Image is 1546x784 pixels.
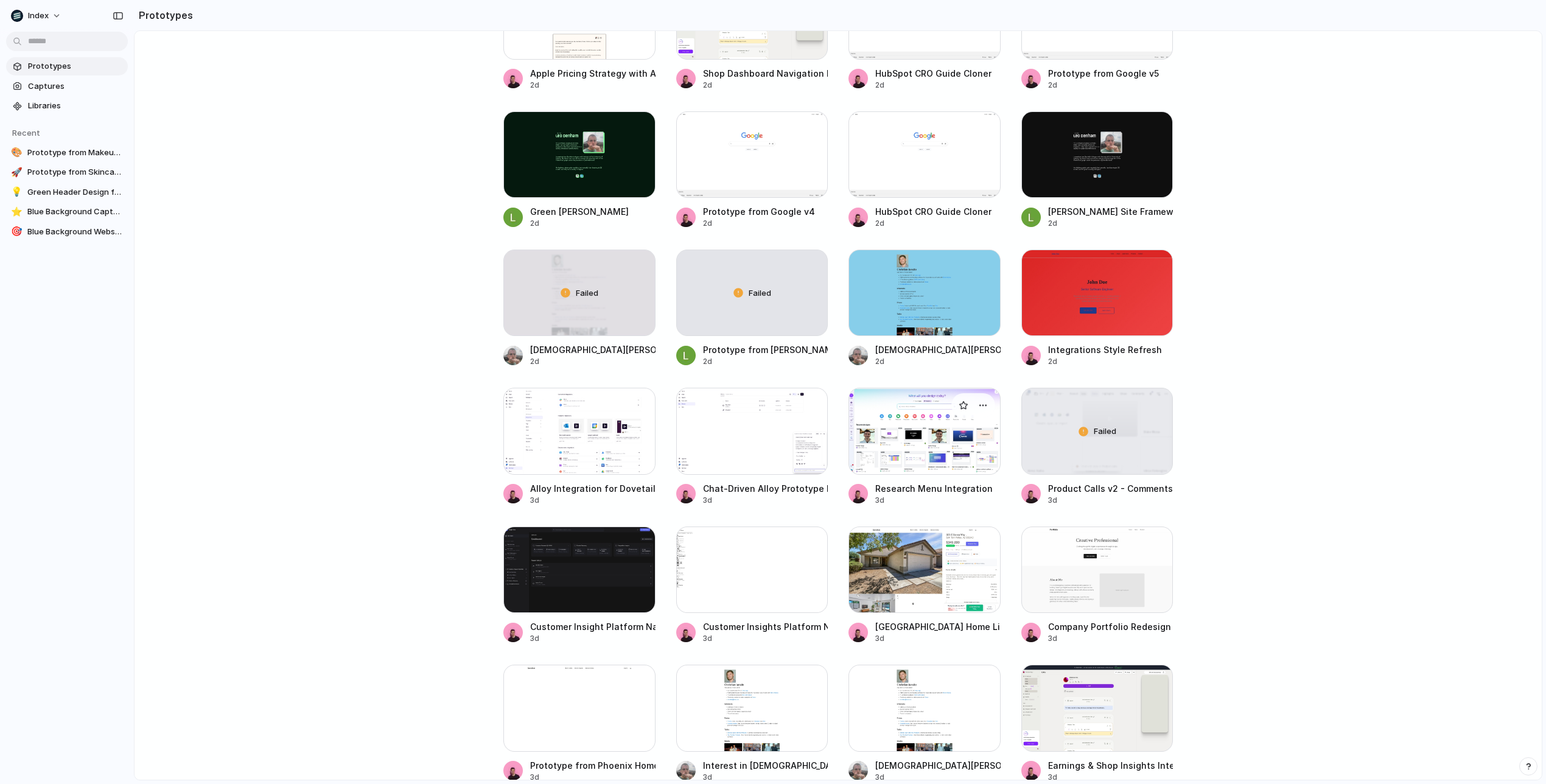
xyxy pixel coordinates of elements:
div: 2d [530,356,656,367]
a: Earnings & Shop Insights IntegrationEarnings & Shop Insights Integration3d [1021,665,1173,782]
div: Prototype from [PERSON_NAME] Homepage [703,343,828,356]
div: 2d [703,80,828,91]
div: Chat-Driven Alloy Prototype Builder [703,482,828,495]
a: Company Portfolio RedesignCompany Portfolio Redesign3d [1021,527,1173,644]
div: Research Menu Integration [875,482,993,495]
div: 3d [703,633,828,644]
div: [PERSON_NAME] Site Framework [1048,205,1173,218]
div: 3d [875,772,1001,783]
div: 2d [530,80,656,91]
a: Research Menu IntegrationResearch Menu Integration3d [848,388,1001,505]
div: Customer Insight Platform Navigation Revamp [530,620,656,633]
a: Product Calls v2 - Comments PanelFailedProduct Calls v2 - Comments Panel3d [1021,388,1173,505]
div: [DEMOGRAPHIC_DATA][PERSON_NAME] Interests: Blue Background [530,343,656,356]
div: 2d [530,218,629,229]
a: San Tan Valley Home Listing Optimization[GEOGRAPHIC_DATA] Home Listing Optimization3d [848,527,1001,644]
div: 🚀 [11,166,23,178]
div: 2d [1048,218,1173,229]
div: [GEOGRAPHIC_DATA] Home Listing Optimization [875,620,1001,633]
a: Christian Iacullo Interests: Blue BackgroundFailed[DEMOGRAPHIC_DATA][PERSON_NAME] Interests: Blue... [503,250,656,367]
div: 3d [530,772,656,783]
span: Prototype from Skincare | MECCA [GEOGRAPHIC_DATA] [27,166,123,178]
a: Alloy Integration for DovetailAlloy Integration for Dovetail3d [503,388,656,505]
div: Prototype from Google v5 [1048,67,1159,80]
span: Prototypes [28,60,123,72]
span: Failed [1094,425,1116,438]
div: 3d [1048,495,1173,506]
div: 2d [875,356,1001,367]
div: Integrations Style Refresh [1048,343,1162,356]
div: 2d [875,80,992,91]
a: Integrations Style RefreshIntegrations Style Refresh2d [1021,250,1173,367]
div: Company Portfolio Redesign [1048,620,1171,633]
div: HubSpot CRO Guide Cloner [875,205,992,218]
div: 2d [703,218,815,229]
a: ⭐Blue Background Capture [6,203,128,221]
div: 💡 [11,186,23,198]
a: Christian Iacullo Interests - Blue Background[DEMOGRAPHIC_DATA][PERSON_NAME] Interests - Blue Bac... [848,250,1001,367]
a: Captures [6,77,128,96]
div: 3d [1048,772,1173,783]
span: Blue Background Capture [27,206,123,218]
span: Index [28,10,49,22]
div: 3d [1048,633,1171,644]
div: Prototype from Google v4 [703,205,815,218]
div: 3d [703,772,828,783]
span: Failed [749,287,771,299]
div: Earnings & Shop Insights Integration [1048,759,1173,772]
a: 💡Green Header Design for [PERSON_NAME] [6,183,128,201]
div: 🎨 [11,147,23,159]
a: FailedPrototype from [PERSON_NAME] Homepage2d [676,250,828,367]
div: Interest in [DEMOGRAPHIC_DATA][PERSON_NAME] [703,759,828,772]
div: Apple Pricing Strategy with Alloy App Ad [530,67,656,80]
a: Interest in Christian IaculloInterest in [DEMOGRAPHIC_DATA][PERSON_NAME]3d [676,665,828,782]
a: 🎯Blue Background Website Design [6,223,128,241]
div: Product Calls v2 - Comments Panel [1048,482,1173,495]
div: 3d [875,495,993,506]
a: 🎨Prototype from Makeup | MECCA [GEOGRAPHIC_DATA] [6,144,128,162]
div: Alloy Integration for Dovetail [530,482,656,495]
div: HubSpot CRO Guide Cloner [875,67,992,80]
span: Libraries [28,100,123,112]
h2: Prototypes [134,8,193,23]
div: ⭐ [11,206,23,218]
span: Prototype from Makeup | MECCA [GEOGRAPHIC_DATA] [27,147,123,159]
div: 2d [875,218,992,229]
div: Shop Dashboard Navigation Extension [703,67,828,80]
div: 2d [1048,80,1159,91]
a: Leo Denham Site Framework[PERSON_NAME] Site Framework2d [1021,111,1173,229]
a: Prototype from Phoenix Homes MarketPrototype from Phoenix Homes Market3d [503,665,656,782]
a: Customer Insight Platform Navigation RevampCustomer Insight Platform Navigation Revamp3d [503,527,656,644]
div: 3d [875,633,1001,644]
span: Blue Background Website Design [27,226,123,238]
div: [DEMOGRAPHIC_DATA][PERSON_NAME] Profile Preview [875,759,1001,772]
div: 2d [703,356,828,367]
div: 🎯 [11,226,23,238]
a: Green Leo DenhamGreen [PERSON_NAME]2d [503,111,656,229]
div: Green [PERSON_NAME] [530,205,629,218]
div: Prototype from Phoenix Homes Market [530,759,656,772]
div: 3d [530,495,656,506]
div: 2d [1048,356,1162,367]
div: Customer Insights Platform Navigation Revamp [703,620,828,633]
a: 🚀Prototype from Skincare | MECCA [GEOGRAPHIC_DATA] [6,163,128,181]
a: Prototypes [6,57,128,75]
span: Recent [12,128,40,138]
a: Christian Iacullo Profile Preview[DEMOGRAPHIC_DATA][PERSON_NAME] Profile Preview3d [848,665,1001,782]
div: [DEMOGRAPHIC_DATA][PERSON_NAME] Interests - Blue Background [875,343,1001,356]
a: Prototype from Google v4Prototype from Google v42d [676,111,828,229]
a: HubSpot CRO Guide ClonerHubSpot CRO Guide Cloner2d [848,111,1001,229]
a: Libraries [6,97,128,115]
a: Customer Insights Platform Navigation RevampCustomer Insights Platform Navigation Revamp3d [676,527,828,644]
span: Green Header Design for [PERSON_NAME] [27,186,123,198]
span: Failed [576,287,598,299]
span: Captures [28,80,123,93]
a: Chat-Driven Alloy Prototype BuilderChat-Driven Alloy Prototype Builder3d [676,388,828,505]
button: Index [6,6,68,26]
div: 3d [703,495,828,506]
div: 3d [530,633,656,644]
